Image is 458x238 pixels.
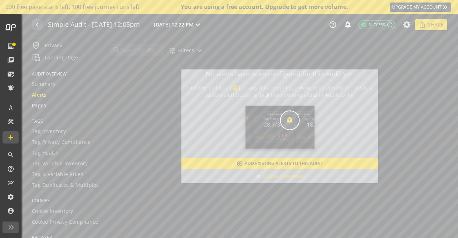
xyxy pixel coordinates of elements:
[263,173,304,180] a: Create New Alert
[32,181,99,189] span: Tag Duplicates & Multiples
[237,160,243,167] mat-icon: add_circle_outline
[48,21,140,29] h1: Simple Audit - 12 September 2025 | 12:05pm
[245,106,315,149] img: bell icon
[195,46,204,55] mat-icon: expand_more
[32,118,102,124] span: TAGS
[181,82,378,98] div: Find the bell icon ( ) on any data insight you want to be alerted on, create a custom alert below...
[32,91,47,98] span: Alerts
[32,218,98,225] span: Cookie Privacy Compliance
[442,4,449,11] mat-icon: keyboard_double_arrow_right
[152,20,204,29] button: [DATE] 12:22 PM
[169,47,176,54] mat-icon: tune
[32,41,40,50] mat-icon: verified_user
[387,22,393,28] mat-icon: info_outline
[33,20,40,29] mat-icon: navigate_before
[419,21,426,28] mat-icon: ios_share
[32,81,55,88] span: Summary
[120,46,162,54] input: Search By URL
[32,171,83,178] span: Tag & Variable Rules
[232,84,239,91] mat-icon: add_alert
[415,19,447,30] button: Share
[361,22,367,28] mat-icon: check_circle
[7,134,14,141] mat-icon: add
[178,44,194,57] span: Filters
[361,22,385,28] span: Success
[181,69,378,79] div: No alerts have been configured for this Audit yet.
[32,149,59,156] span: Tag Health
[112,46,120,54] mat-icon: search
[32,53,40,62] mat-icon: important_devices
[7,43,14,50] mat-icon: list_alt
[7,165,14,173] mat-icon: help_outline
[32,128,66,135] span: Tag Inventory
[5,3,140,11] span: 900 free page scans left, 100 free journey runs left
[194,20,202,29] mat-icon: expand_more
[181,3,349,11] div: You are using a free account. Upgrade to get more volume.
[32,102,47,109] span: Pages
[390,3,451,12] a: UPGRADE MY ACCOUNT
[7,84,14,92] mat-icon: notifications_active
[7,207,14,214] mat-icon: account_circle
[344,20,351,28] mat-icon: add_alert
[7,118,14,125] mat-icon: construction
[181,158,378,169] button: Add Existing Alerts To This Audit
[32,139,91,146] span: Tag Privacy Compliance
[7,179,14,186] mat-icon: multiline_chart
[32,198,102,204] span: COOKIES
[428,18,444,31] span: Share
[7,71,14,78] mat-icon: mark_email_read
[32,208,73,215] span: Cookie Inventory
[154,21,194,28] span: [DATE] 12:22 PM
[7,104,14,111] mat-icon: architecture
[32,53,78,62] span: Landing Page
[7,151,14,159] mat-icon: search
[166,44,207,57] button: Filters
[32,71,102,77] span: AUDIT OVERVIEW
[32,160,88,167] span: Tag Variable Inventory
[32,41,62,50] span: Privacy
[7,57,14,64] mat-icon: library_books
[329,21,337,29] mat-icon: help_outline
[181,169,378,183] div: or
[7,193,14,200] mat-icon: settings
